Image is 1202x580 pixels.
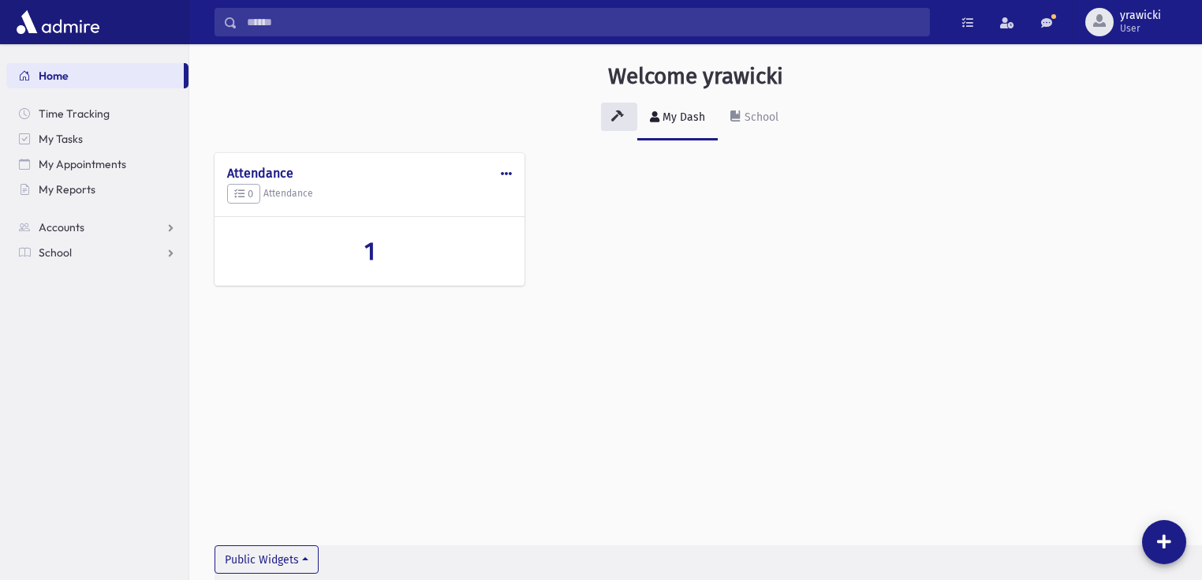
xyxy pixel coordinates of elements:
[215,545,319,574] button: Public Widgets
[39,182,95,196] span: My Reports
[718,96,791,140] a: School
[741,110,778,124] div: School
[608,63,783,90] h3: Welcome yrawicki
[39,245,72,260] span: School
[659,110,705,124] div: My Dash
[6,101,189,126] a: Time Tracking
[6,152,189,177] a: My Appointments
[227,166,512,181] h4: Attendance
[237,8,929,36] input: Search
[6,177,189,202] a: My Reports
[1120,9,1161,22] span: yrawicki
[39,157,126,171] span: My Appointments
[39,107,110,121] span: Time Tracking
[364,236,375,266] span: 1
[6,63,184,88] a: Home
[227,184,260,204] button: 0
[6,126,189,152] a: My Tasks
[1120,22,1161,35] span: User
[6,215,189,240] a: Accounts
[234,188,253,200] span: 0
[6,240,189,265] a: School
[227,184,512,204] h5: Attendance
[39,220,84,234] span: Accounts
[637,96,718,140] a: My Dash
[13,6,103,38] img: AdmirePro
[227,236,512,266] a: 1
[39,132,83,146] span: My Tasks
[39,69,69,83] span: Home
